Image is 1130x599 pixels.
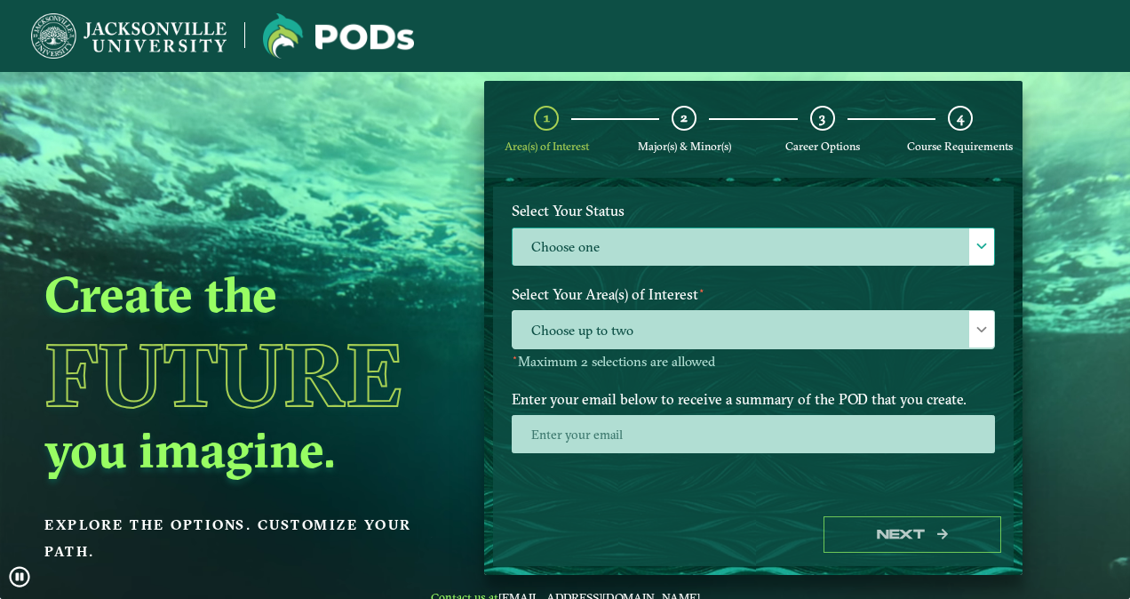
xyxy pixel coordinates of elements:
span: 4 [957,109,964,126]
h2: you imagine. [44,419,442,481]
label: Choose one [513,228,994,267]
span: Choose up to two [513,311,994,349]
sup: ⋆ [512,351,518,363]
button: Next [824,516,1001,553]
span: 3 [819,109,825,126]
label: Select Your Status [498,195,1008,228]
p: Maximum 2 selections are allowed [512,354,995,371]
span: Major(s) & Minor(s) [638,140,731,153]
span: Career Options [785,140,860,153]
h1: Future [44,331,442,419]
sup: ⋆ [698,284,705,297]
label: Enter your email below to receive a summary of the POD that you create. [498,382,1008,415]
span: 1 [544,109,550,126]
h2: Create the [44,263,442,325]
img: Jacksonville University logo [263,13,414,59]
img: Jacksonville University logo [31,13,227,59]
span: Course Requirements [907,140,1013,153]
p: Explore the options. Customize your path. [44,512,442,565]
span: 2 [680,109,688,126]
input: Enter your email [512,415,995,453]
span: Area(s) of Interest [505,140,589,153]
label: Select Your Area(s) of Interest [498,278,1008,311]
